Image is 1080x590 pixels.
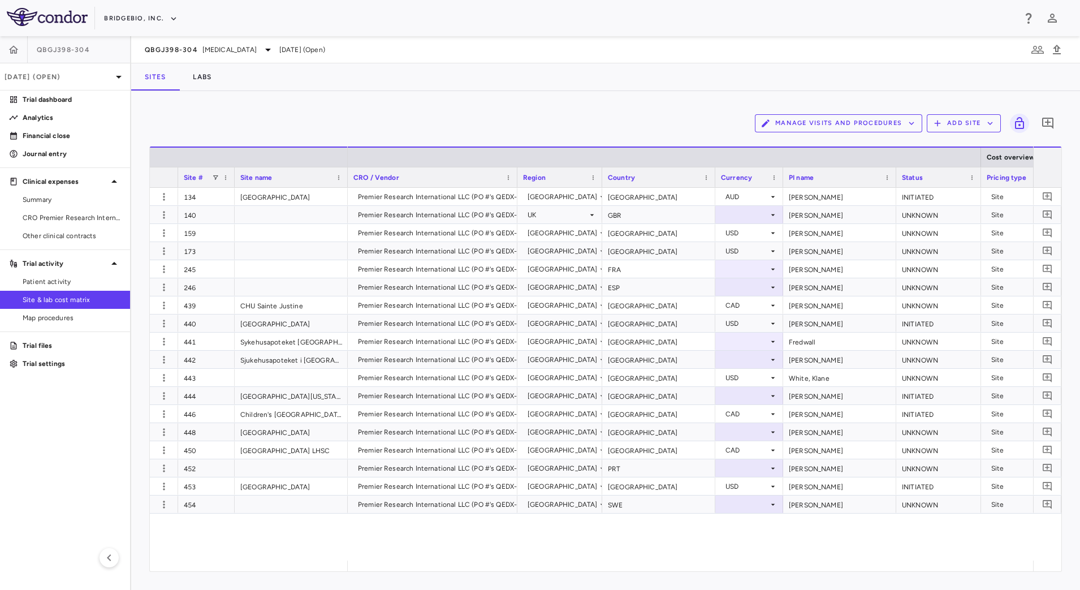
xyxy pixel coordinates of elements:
div: [GEOGRAPHIC_DATA] [235,423,348,441]
div: UNKNOWN [896,441,981,459]
div: Premier Research International LLC (PO #'s QEDX-016689) [358,369,543,387]
span: Patient activity [23,277,121,287]
div: Premier Research International LLC (PO #'s QEDX-016689) [358,351,543,369]
div: UNKNOWN [896,224,981,242]
div: [GEOGRAPHIC_DATA] [602,296,715,314]
div: Premier Research International LLC (PO #'s QEDX-016689) [358,459,543,477]
div: Site [991,296,1051,315]
div: PRT [602,459,715,477]
div: Premier Research International LLC (PO #'s QEDX-016689) [358,333,543,351]
div: UNKNOWN [896,496,981,513]
div: [PERSON_NAME] [783,296,896,314]
div: ESP [602,278,715,296]
span: CRO / Vendor [353,174,399,182]
div: [GEOGRAPHIC_DATA] [528,387,598,405]
div: Site [991,224,1051,242]
span: [MEDICAL_DATA] [202,45,257,55]
div: USD [725,477,768,496]
div: UNKNOWN [896,333,981,350]
button: Add Site [927,114,1001,132]
svg: Add comment [1042,264,1053,274]
svg: Add comment [1042,318,1053,329]
div: [GEOGRAPHIC_DATA] [602,242,715,260]
div: [GEOGRAPHIC_DATA] [602,423,715,441]
button: Add comment [1040,279,1055,295]
span: Site # [184,174,203,182]
button: Add comment [1040,225,1055,240]
div: [GEOGRAPHIC_DATA] [528,459,598,477]
div: 444 [178,387,235,404]
div: AUD [725,188,768,206]
svg: Add comment [1042,372,1053,383]
div: [GEOGRAPHIC_DATA] [528,333,598,351]
div: [GEOGRAPHIC_DATA] LHSC [235,441,348,459]
button: BridgeBio, Inc. [104,10,178,28]
div: [PERSON_NAME] [783,260,896,278]
div: 453 [178,477,235,495]
span: Status [902,174,923,182]
div: Premier Research International LLC (PO #'s QEDX-016689) [358,387,543,405]
p: Trial dashboard [23,94,121,105]
div: 441 [178,333,235,350]
button: Add comment [1040,189,1055,204]
button: Add comment [1040,298,1055,313]
div: [PERSON_NAME] [783,496,896,513]
span: Other clinical contracts [23,231,121,241]
svg: Add comment [1042,408,1053,419]
button: Add comment [1040,261,1055,277]
svg: Add comment [1042,427,1053,437]
div: 442 [178,351,235,368]
div: Site [991,405,1051,423]
div: Site [991,387,1051,405]
div: [GEOGRAPHIC_DATA] [235,188,348,205]
div: CHU Sainte Justine [235,296,348,314]
button: Add comment [1040,442,1055,458]
button: Sites [131,63,179,91]
div: UNKNOWN [896,260,981,278]
div: 173 [178,242,235,260]
div: 245 [178,260,235,278]
div: Site [991,496,1051,514]
div: INITIATED [896,405,981,423]
button: Add comment [1040,243,1055,259]
div: [GEOGRAPHIC_DATA] [528,188,598,206]
div: [GEOGRAPHIC_DATA] [528,296,598,315]
div: Premier Research International LLC (PO #'s QEDX-016689) [358,315,543,333]
div: White, Klane [783,369,896,386]
button: Add comment [1040,334,1055,349]
div: [GEOGRAPHIC_DATA] [528,315,598,333]
div: [GEOGRAPHIC_DATA] [528,351,598,369]
div: [PERSON_NAME] [783,242,896,260]
div: Site [991,441,1051,459]
div: Premier Research International LLC (PO #'s QEDX-016689) [358,278,543,296]
div: Site [991,423,1051,441]
div: 450 [178,441,235,459]
svg: Add comment [1042,336,1053,347]
div: Site [991,351,1051,369]
div: Premier Research International LLC (PO #'s QEDX-016689) [358,477,543,496]
div: [GEOGRAPHIC_DATA] [528,477,598,496]
div: [PERSON_NAME] [783,387,896,404]
div: CAD [725,405,768,423]
div: Premier Research International LLC (PO #'s QEDX-016689) [358,224,543,242]
span: [DATE] (Open) [279,45,325,55]
div: [PERSON_NAME] [783,188,896,205]
span: Cost overview [987,153,1035,161]
div: INITIATED [896,188,981,205]
span: QBGJ398-304 [145,45,198,54]
span: You do not have permission to lock or unlock grids [1005,114,1029,133]
div: Site [991,477,1051,496]
div: [GEOGRAPHIC_DATA] [235,477,348,495]
div: Site [991,242,1051,260]
div: GBR [602,206,715,223]
button: Manage Visits and Procedures [755,114,922,132]
div: [GEOGRAPHIC_DATA] [602,188,715,205]
div: [PERSON_NAME] [783,405,896,423]
div: [GEOGRAPHIC_DATA] [602,315,715,332]
svg: Add comment [1042,463,1053,473]
div: [GEOGRAPHIC_DATA] [528,242,598,260]
div: SWE [602,496,715,513]
div: UNKNOWN [896,278,981,296]
div: [PERSON_NAME] [783,351,896,368]
div: USD [725,315,768,333]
